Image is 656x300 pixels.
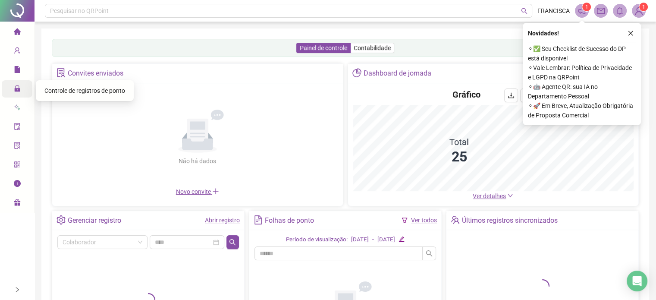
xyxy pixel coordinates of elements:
[578,7,586,15] span: notification
[521,8,527,14] span: search
[536,279,549,293] span: loading
[212,188,219,195] span: plus
[372,235,374,244] div: -
[68,213,121,228] div: Gerenciar registro
[351,235,369,244] div: [DATE]
[205,217,240,224] a: Abrir registro
[528,44,636,63] span: ⚬ ✅ Seu Checklist de Sucesso do DP está disponível
[639,3,648,11] sup: Atualize o seu contato no menu Meus Dados
[402,217,408,223] span: filter
[528,101,636,120] span: ⚬ 🚀 Em Breve, Atualização Obrigatória de Proposta Comercial
[14,138,21,155] span: solution
[68,66,123,81] div: Convites enviados
[364,66,431,81] div: Dashboard de jornada
[14,195,21,212] span: gift
[528,82,636,101] span: ⚬ 🤖 Agente QR: sua IA no Departamento Pessoal
[508,92,515,99] span: download
[528,63,636,82] span: ⚬ Vale Lembrar: Política de Privacidade e LGPD na QRPoint
[56,215,66,224] span: setting
[462,213,558,228] div: Últimos registros sincronizados
[473,193,506,199] span: Ver detalhes
[377,235,395,244] div: [DATE]
[14,43,21,60] span: user-add
[44,87,125,94] span: Controle de registros de ponto
[451,215,460,224] span: team
[300,44,347,51] span: Painel de controle
[642,4,645,10] span: 1
[265,213,314,228] div: Folhas de ponto
[352,68,361,77] span: pie-chart
[507,193,513,199] span: down
[286,235,348,244] div: Período de visualização:
[56,68,66,77] span: solution
[473,193,513,199] a: Ver detalhes down
[597,7,605,15] span: mail
[537,6,570,16] span: FRANCISCA
[229,239,236,246] span: search
[14,24,21,41] span: home
[158,156,237,166] div: Não há dados
[14,62,21,79] span: file
[632,4,645,17] img: 93650
[254,215,263,224] span: file-text
[616,7,624,15] span: bell
[14,157,21,174] span: qrcode
[582,3,591,11] sup: 1
[628,30,634,36] span: close
[399,236,404,242] span: edit
[14,287,20,293] span: right
[585,4,588,10] span: 1
[354,44,391,51] span: Contabilidade
[627,271,647,291] div: Open Intercom Messenger
[176,188,219,195] span: Novo convite
[452,88,480,101] h4: Gráfico
[528,28,559,38] span: Novidades !
[14,119,21,136] span: audit
[14,81,21,98] span: lock
[426,250,433,257] span: search
[14,176,21,193] span: info-circle
[411,217,437,224] a: Ver todos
